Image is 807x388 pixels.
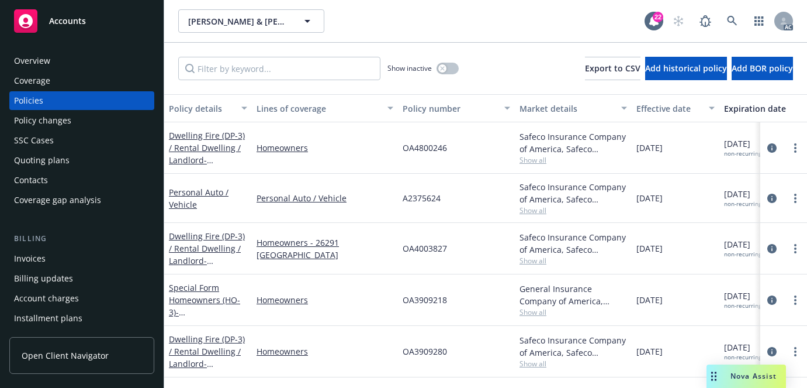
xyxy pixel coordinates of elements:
[519,155,627,165] span: Show all
[724,290,761,310] span: [DATE]
[9,249,154,268] a: Invoices
[724,250,761,258] div: non-recurring
[257,236,393,261] a: Homeowners - 26291 [GEOGRAPHIC_DATA]
[732,57,793,80] button: Add BOR policy
[721,9,744,33] a: Search
[49,16,86,26] span: Accounts
[178,9,324,33] button: [PERSON_NAME] & [PERSON_NAME]
[9,191,154,210] a: Coverage gap analysis
[515,94,632,122] button: Market details
[403,142,447,154] span: OA4800246
[9,111,154,130] a: Policy changes
[9,269,154,288] a: Billing updates
[398,94,515,122] button: Policy number
[519,256,627,266] span: Show all
[636,102,702,115] div: Effective date
[14,131,54,150] div: SSC Cases
[519,359,627,369] span: Show all
[9,289,154,308] a: Account charges
[169,187,228,210] a: Personal Auto / Vehicle
[636,294,663,306] span: [DATE]
[645,63,727,74] span: Add historical policy
[14,51,50,70] div: Overview
[14,249,46,268] div: Invoices
[706,365,721,388] div: Drag to move
[9,151,154,170] a: Quoting plans
[188,15,289,28] span: [PERSON_NAME] & [PERSON_NAME]
[694,9,717,33] a: Report a Bug
[706,365,786,388] button: Nova Assist
[724,138,761,157] span: [DATE]
[585,57,640,80] button: Export to CSV
[788,293,802,307] a: more
[519,283,627,307] div: General Insurance Company of America, Safeco Insurance
[9,51,154,70] a: Overview
[403,192,441,204] span: A2375624
[724,353,761,361] div: non-recurring
[9,131,154,150] a: SSC Cases
[724,200,761,208] div: non-recurring
[724,341,761,361] span: [DATE]
[632,94,719,122] button: Effective date
[765,191,779,205] a: circleInformation
[14,91,43,110] div: Policies
[14,151,70,170] div: Quoting plans
[169,255,243,279] span: - [STREET_ADDRESS]
[730,371,777,381] span: Nova Assist
[14,171,48,190] div: Contacts
[747,9,771,33] a: Switch app
[519,131,627,155] div: Safeco Insurance Company of America, Safeco Insurance (Liberty Mutual)
[724,150,761,157] div: non-recurring
[9,309,154,328] a: Installment plans
[169,231,245,279] a: Dwelling Fire (DP-3) / Rental Dwelling / Landlord
[14,191,101,210] div: Coverage gap analysis
[636,345,663,358] span: [DATE]
[9,5,154,37] a: Accounts
[519,205,627,215] span: Show all
[765,345,779,359] a: circleInformation
[9,71,154,90] a: Coverage
[765,242,779,256] a: circleInformation
[732,63,793,74] span: Add BOR policy
[387,63,432,73] span: Show inactive
[14,289,79,308] div: Account charges
[257,102,380,115] div: Lines of coverage
[519,181,627,205] div: Safeco Insurance Company of America, Safeco Insurance (Liberty Mutual)
[9,91,154,110] a: Policies
[169,130,245,178] a: Dwelling Fire (DP-3) / Rental Dwelling / Landlord
[788,191,802,205] a: more
[519,334,627,359] div: Safeco Insurance Company of America, Safeco Insurance (Liberty Mutual)
[9,233,154,245] div: Billing
[519,102,614,115] div: Market details
[169,334,245,382] a: Dwelling Fire (DP-3) / Rental Dwelling / Landlord
[14,309,82,328] div: Installment plans
[636,242,663,255] span: [DATE]
[724,188,761,208] span: [DATE]
[653,12,663,22] div: 22
[765,141,779,155] a: circleInformation
[519,231,627,256] div: Safeco Insurance Company of America, Safeco Insurance (Liberty Mutual)
[403,294,447,306] span: OA3909218
[178,57,380,80] input: Filter by keyword...
[22,349,109,362] span: Open Client Navigator
[585,63,640,74] span: Export to CSV
[636,192,663,204] span: [DATE]
[252,94,398,122] button: Lines of coverage
[724,102,801,115] div: Expiration date
[724,238,761,258] span: [DATE]
[724,302,761,310] div: non-recurring
[403,102,497,115] div: Policy number
[257,142,393,154] a: Homeowners
[14,269,73,288] div: Billing updates
[257,294,393,306] a: Homeowners
[257,192,393,204] a: Personal Auto / Vehicle
[403,345,447,358] span: OA3909280
[636,142,663,154] span: [DATE]
[9,171,154,190] a: Contacts
[788,242,802,256] a: more
[14,71,50,90] div: Coverage
[169,358,243,382] span: - [STREET_ADDRESS]
[788,141,802,155] a: more
[788,345,802,359] a: more
[257,345,393,358] a: Homeowners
